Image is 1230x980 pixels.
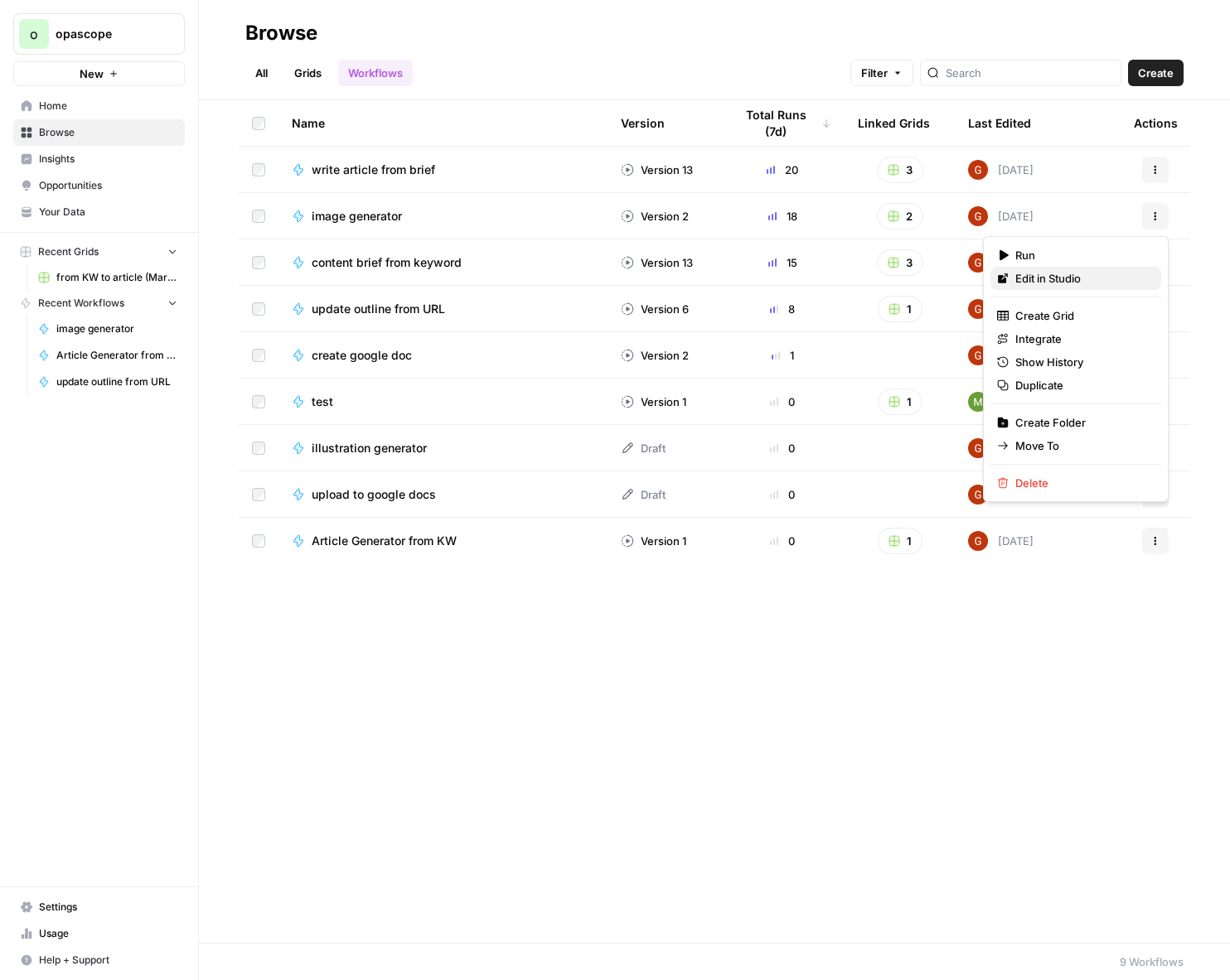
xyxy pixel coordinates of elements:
[39,953,177,968] span: Help + Support
[1138,65,1174,81] span: Create
[312,254,462,271] span: content brief from keyword
[968,438,1034,458] div: [DATE]
[621,208,689,224] div: Version 2
[968,206,988,226] img: pobvtkb4t1czagu00cqquhmopsq1
[734,533,831,549] div: 0
[292,162,594,178] a: write article from brief
[858,100,930,146] div: Linked Grids
[946,65,1114,81] input: Search
[968,100,1031,146] div: Last Edited
[13,947,185,973] button: Help + Support
[13,61,185,86] button: New
[13,199,185,225] a: Your Data
[13,920,185,947] a: Usage
[968,531,1034,551] div: [DATE]
[968,160,988,180] img: pobvtkb4t1czagu00cqquhmopsq1
[39,178,177,193] span: Opportunities
[968,345,1034,365] div: [DATE]
[13,239,185,264] button: Recent Grids
[13,13,185,55] button: Workspace: opascope
[734,347,831,364] div: 1
[734,254,831,271] div: 15
[968,485,988,504] img: pobvtkb4t1czagu00cqquhmopsq1
[621,254,693,271] div: Version 13
[31,342,185,369] a: Article Generator from KW
[312,440,427,456] span: illustration generator
[877,203,923,229] button: 2
[292,208,594,224] a: image generator
[861,65,888,81] span: Filter
[621,533,686,549] div: Version 1
[621,486,666,503] div: Draft
[312,301,445,317] span: update outline from URL
[734,100,831,146] div: Total Runs (7d)
[968,438,988,458] img: pobvtkb4t1czagu00cqquhmopsq1
[1128,60,1184,86] button: Create
[56,270,177,285] span: from KW to article (MariaDB)
[850,60,913,86] button: Filter
[878,389,922,415] button: 1
[39,99,177,113] span: Home
[1015,247,1148,263] span: Run
[39,152,177,167] span: Insights
[734,208,831,224] div: 18
[878,528,922,554] button: 1
[312,393,333,410] span: test
[621,100,665,146] div: Version
[734,486,831,503] div: 0
[292,254,594,271] a: content brief from keyword
[968,531,988,551] img: pobvtkb4t1czagu00cqquhmopsq1
[968,392,988,412] img: aw4436e01evswxek5rw27mrzmtbw
[968,253,988,273] img: pobvtkb4t1czagu00cqquhmopsq1
[968,345,988,365] img: pobvtkb4t1czagu00cqquhmopsq1
[38,296,124,311] span: Recent Workflows
[31,264,185,291] a: from KW to article (MariaDB)
[245,20,317,46] div: Browse
[312,486,436,503] span: upload to google docs
[877,249,923,276] button: 3
[1120,953,1184,970] div: 9 Workflows
[621,393,686,410] div: Version 1
[621,301,689,317] div: Version 6
[734,162,831,178] div: 20
[56,26,156,42] span: opascope
[39,900,177,915] span: Settings
[877,157,923,183] button: 3
[31,316,185,342] a: image generator
[1015,437,1148,454] span: Move To
[312,533,457,549] span: Article Generator from KW
[39,205,177,220] span: Your Data
[1015,331,1148,347] span: Integrate
[30,24,38,44] span: o
[338,60,413,86] a: Workflows
[292,301,594,317] a: update outline from URL
[312,208,402,224] span: image generator
[13,146,185,172] a: Insights
[1015,270,1148,287] span: Edit in Studio
[1015,354,1148,370] span: Show History
[734,440,831,456] div: 0
[38,244,99,259] span: Recent Grids
[292,440,594,456] a: illustration generator
[1015,377,1148,393] span: Duplicate
[1015,414,1148,431] span: Create Folder
[1134,100,1178,146] div: Actions
[621,347,689,364] div: Version 2
[968,299,1034,319] div: [DATE]
[31,369,185,395] a: update outline from URL
[13,291,185,316] button: Recent Workflows
[734,393,831,410] div: 0
[968,485,1034,504] div: [DATE]
[968,160,1034,180] div: [DATE]
[1015,475,1148,491] span: Delete
[80,65,104,82] span: New
[621,162,693,178] div: Version 13
[13,172,185,199] a: Opportunities
[968,253,1034,273] div: [DATE]
[292,486,594,503] a: upload to google docs
[312,347,412,364] span: create google doc
[878,296,922,322] button: 1
[13,119,185,146] a: Browse
[292,533,594,549] a: Article Generator from KW
[56,374,177,389] span: update outline from URL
